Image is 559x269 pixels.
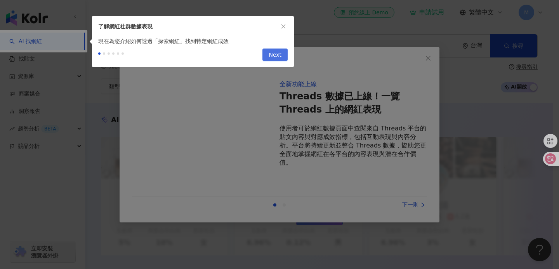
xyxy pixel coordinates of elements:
[281,24,286,29] span: close
[262,49,288,61] button: Next
[269,49,281,61] span: Next
[279,22,288,31] button: close
[98,22,279,31] div: 了解網紅社群數據表現
[92,37,294,45] div: 現在為您介紹如何透過「探索網紅」找到特定網紅成效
